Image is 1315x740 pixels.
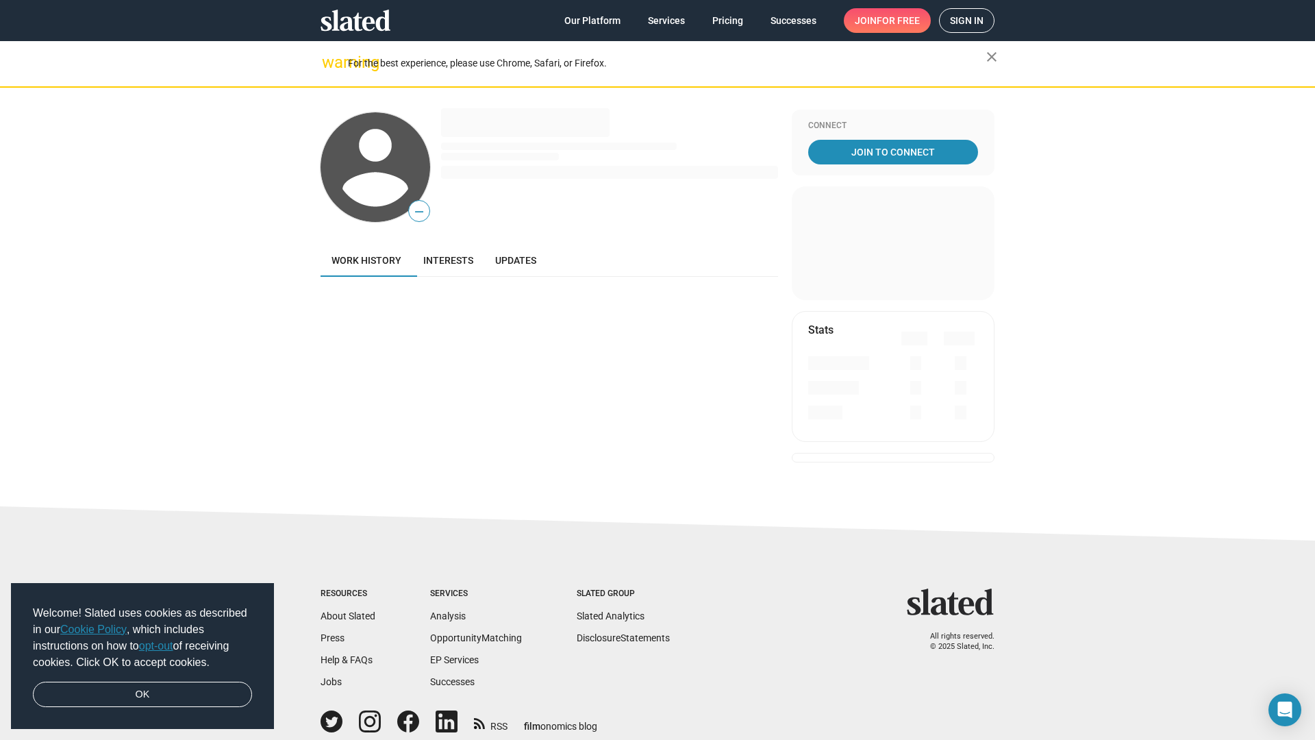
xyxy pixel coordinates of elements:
[321,632,345,643] a: Press
[844,8,931,33] a: Joinfor free
[11,583,274,730] div: cookieconsent
[484,244,547,277] a: Updates
[430,654,479,665] a: EP Services
[412,244,484,277] a: Interests
[348,54,986,73] div: For the best experience, please use Chrome, Safari, or Firefox.
[474,712,508,733] a: RSS
[950,9,984,32] span: Sign in
[33,605,252,671] span: Welcome! Slated uses cookies as described in our , which includes instructions on how to of recei...
[139,640,173,652] a: opt-out
[430,676,475,687] a: Successes
[771,8,816,33] span: Successes
[877,8,920,33] span: for free
[321,654,373,665] a: Help & FAQs
[760,8,827,33] a: Successes
[321,610,375,621] a: About Slated
[423,255,473,266] span: Interests
[939,8,994,33] a: Sign in
[712,8,743,33] span: Pricing
[430,632,522,643] a: OpportunityMatching
[321,589,375,600] div: Resources
[33,682,252,708] a: dismiss cookie message
[524,709,597,733] a: filmonomics blog
[808,140,978,164] a: Join To Connect
[577,610,644,621] a: Slated Analytics
[811,140,975,164] span: Join To Connect
[701,8,754,33] a: Pricing
[322,54,338,71] mat-icon: warning
[430,589,522,600] div: Services
[495,255,536,266] span: Updates
[577,589,670,600] div: Slated Group
[430,610,466,621] a: Analysis
[916,632,994,652] p: All rights reserved. © 2025 Slated, Inc.
[564,8,621,33] span: Our Platform
[321,676,342,687] a: Jobs
[524,721,540,732] span: film
[648,8,685,33] span: Services
[553,8,631,33] a: Our Platform
[321,244,412,277] a: Work history
[577,632,670,643] a: DisclosureStatements
[409,203,429,221] span: —
[1268,693,1301,726] div: Open Intercom Messenger
[855,8,920,33] span: Join
[60,624,127,635] a: Cookie Policy
[808,323,834,337] mat-card-title: Stats
[331,255,401,266] span: Work history
[808,121,978,132] div: Connect
[984,49,1000,65] mat-icon: close
[637,8,696,33] a: Services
